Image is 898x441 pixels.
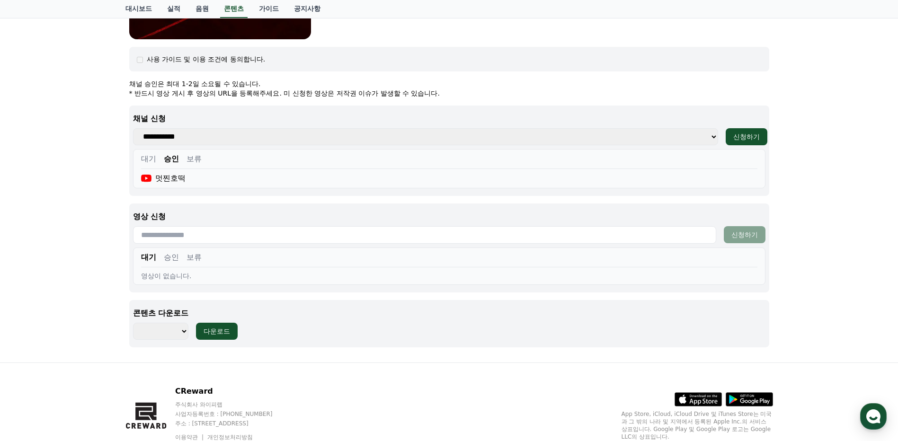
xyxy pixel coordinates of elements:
[187,153,202,165] button: 보류
[164,252,179,263] button: 승인
[141,252,156,263] button: 대기
[207,434,253,441] a: 개인정보처리방침
[733,132,760,141] div: 신청하기
[724,226,765,243] button: 신청하기
[31,245,156,264] div: 한 번에 여러 콘텐츠를 신청하셔도 괜찮습니다.
[187,252,202,263] button: 보류
[124,167,173,176] div: 승인부탁합니다
[52,16,134,23] div: [DATE] 오전 8:30부터 운영해요
[31,221,156,231] div: 콘텐츠 채널 승인이 완료되었습니다.
[133,113,765,124] p: 채널 신청
[52,5,87,16] div: Creward
[731,230,758,239] div: 신청하기
[175,410,291,418] p: 사업자등록번호 : [PHONE_NUMBER]
[141,173,186,184] div: 멋찐호떡
[133,308,765,319] p: 콘텐츠 다운로드
[147,54,266,64] div: 사용 가이드 및 이용 조건에 동의합니다.
[129,79,769,88] p: 채널 승인은 최대 1-2일 소요될 수 있습니다.
[94,33,180,161] img: thumbnail
[141,153,156,165] button: 대기
[164,153,179,165] button: 승인
[175,401,291,408] p: 주식회사 와이피랩
[175,420,291,427] p: 주소 : [STREET_ADDRESS]
[622,410,773,441] p: App Store, iCloud, iCloud Drive 및 iTunes Store는 미국과 그 밖의 나라 및 지역에서 등록된 Apple Inc.의 서비스 상표입니다. Goo...
[726,128,767,145] button: 신청하기
[141,271,757,281] div: 영상이 없습니다.
[129,88,769,98] p: * 반드시 영상 게시 후 영상의 URL을 등록해주세요. 미 신청한 영상은 저작권 이슈가 발생할 수 있습니다.
[204,326,230,336] div: 다운로드
[175,434,205,441] a: 이용약관
[175,386,291,397] p: CReward
[31,236,156,245] div: 원하시는 콘텐츠가 다양하신 경우,
[133,211,765,222] p: 영상 신청
[196,323,238,340] button: 다운로드
[30,208,54,216] div: Creward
